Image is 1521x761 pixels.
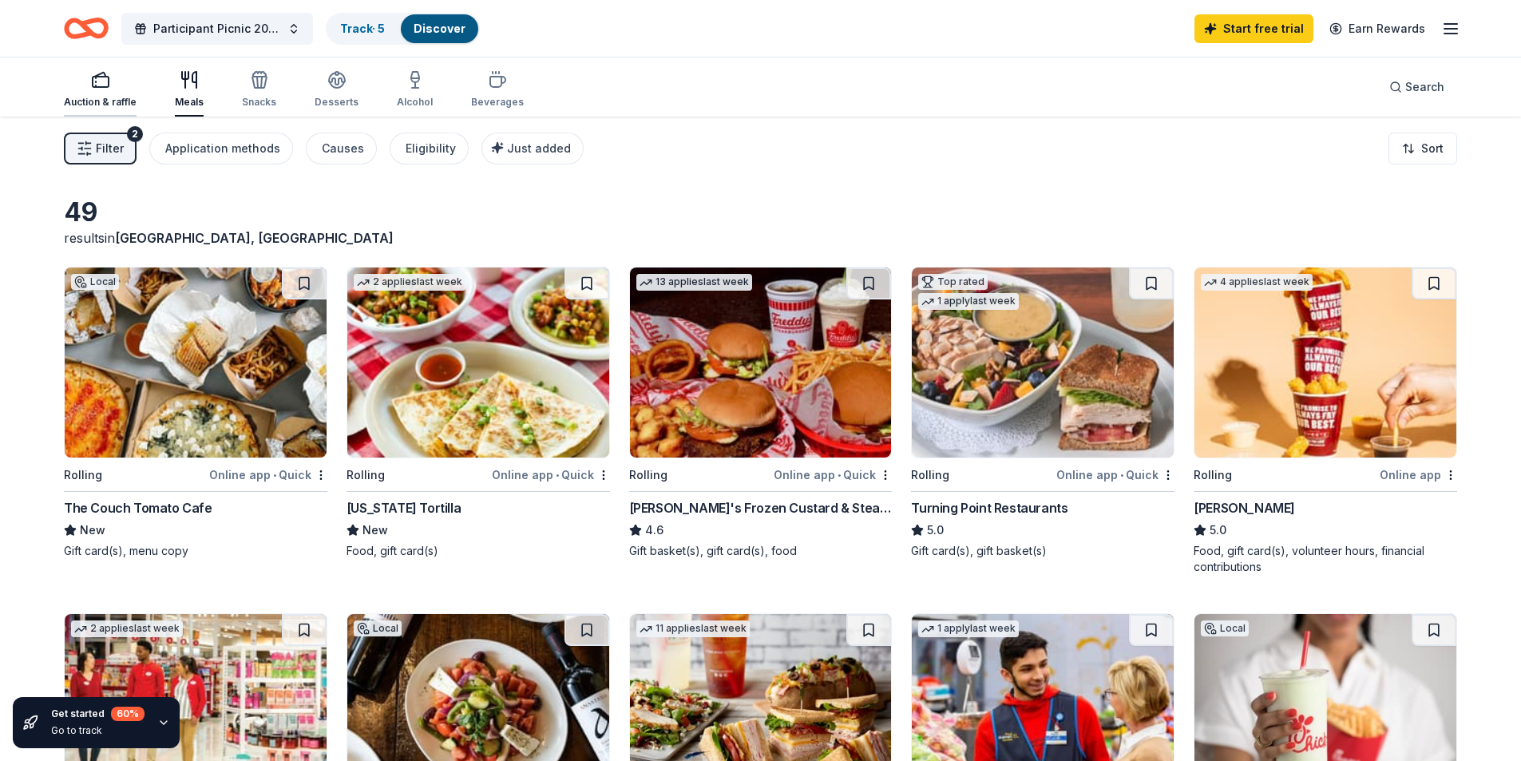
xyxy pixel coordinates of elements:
button: Filter2 [64,133,137,164]
img: Image for The Couch Tomato Cafe [65,268,327,458]
a: Image for California Tortilla2 applieslast weekRollingOnline app•Quick[US_STATE] TortillaNewFood,... [347,267,610,559]
button: Beverages [471,64,524,117]
span: 5.0 [927,521,944,540]
div: Rolling [64,466,102,485]
div: Go to track [51,724,145,737]
div: Auction & raffle [64,96,137,109]
div: Gift card(s), menu copy [64,543,327,559]
img: Image for Freddy's Frozen Custard & Steakburgers [630,268,892,458]
div: 2 applies last week [354,274,465,291]
button: Meals [175,64,204,117]
div: Local [1201,620,1249,636]
span: Just added [507,141,571,155]
span: New [80,521,105,540]
span: in [105,230,394,246]
div: Turning Point Restaurants [911,498,1067,517]
div: 2 [127,126,143,142]
button: Participant Picnic 2025 [121,13,313,45]
div: 2 applies last week [71,620,183,637]
span: [GEOGRAPHIC_DATA], [GEOGRAPHIC_DATA] [115,230,394,246]
button: Desserts [315,64,358,117]
a: Earn Rewards [1320,14,1435,43]
a: Start free trial [1194,14,1313,43]
button: Search [1376,71,1457,103]
div: Desserts [315,96,358,109]
div: Local [71,274,119,290]
a: Image for Freddy's Frozen Custard & Steakburgers13 applieslast weekRollingOnline app•Quick[PERSON... [629,267,893,559]
span: Filter [96,139,124,158]
button: Auction & raffle [64,64,137,117]
div: Local [354,620,402,636]
div: 60 % [111,707,145,721]
div: Rolling [911,466,949,485]
div: 49 [64,196,610,228]
div: 11 applies last week [636,620,750,637]
button: Eligibility [390,133,469,164]
button: Causes [306,133,377,164]
div: Snacks [242,96,276,109]
a: Image for Sheetz4 applieslast weekRollingOnline app[PERSON_NAME]5.0Food, gift card(s), volunteer ... [1194,267,1457,575]
span: Participant Picnic 2025 [153,19,281,38]
span: • [556,469,559,482]
div: Online app Quick [209,465,327,485]
span: Sort [1421,139,1444,158]
span: • [1120,469,1123,482]
div: 13 applies last week [636,274,752,291]
div: Causes [322,139,364,158]
span: • [273,469,276,482]
div: [PERSON_NAME]'s Frozen Custard & Steakburgers [629,498,893,517]
img: Image for California Tortilla [347,268,609,458]
button: Alcohol [397,64,433,117]
a: Home [64,10,109,47]
div: Food, gift card(s) [347,543,610,559]
span: • [838,469,841,482]
div: The Couch Tomato Cafe [64,498,212,517]
div: Rolling [629,466,667,485]
div: Gift basket(s), gift card(s), food [629,543,893,559]
div: Online app [1380,465,1457,485]
div: 1 apply last week [918,620,1019,637]
div: 4 applies last week [1201,274,1313,291]
div: Top rated [918,274,988,290]
span: 4.6 [645,521,663,540]
div: Application methods [165,139,280,158]
div: Rolling [347,466,385,485]
a: Discover [414,22,465,35]
div: 1 apply last week [918,293,1019,310]
img: Image for Turning Point Restaurants [912,268,1174,458]
div: Meals [175,96,204,109]
div: Rolling [1194,466,1232,485]
div: Beverages [471,96,524,109]
button: Snacks [242,64,276,117]
div: [PERSON_NAME] [1194,498,1295,517]
span: New [362,521,388,540]
div: Online app Quick [1056,465,1174,485]
div: Gift card(s), gift basket(s) [911,543,1174,559]
div: Food, gift card(s), volunteer hours, financial contributions [1194,543,1457,575]
div: Online app Quick [774,465,892,485]
a: Image for The Couch Tomato CafeLocalRollingOnline app•QuickThe Couch Tomato CafeNewGift card(s), ... [64,267,327,559]
button: Application methods [149,133,293,164]
div: Alcohol [397,96,433,109]
div: results [64,228,610,248]
button: Sort [1388,133,1457,164]
a: Image for Turning Point RestaurantsTop rated1 applylast weekRollingOnline app•QuickTurning Point ... [911,267,1174,559]
button: Just added [481,133,584,164]
div: Eligibility [406,139,456,158]
a: Track· 5 [340,22,385,35]
span: Search [1405,77,1444,97]
button: Track· 5Discover [326,13,480,45]
img: Image for Sheetz [1194,268,1456,458]
span: 5.0 [1210,521,1226,540]
div: [US_STATE] Tortilla [347,498,461,517]
div: Online app Quick [492,465,610,485]
div: Get started [51,707,145,721]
